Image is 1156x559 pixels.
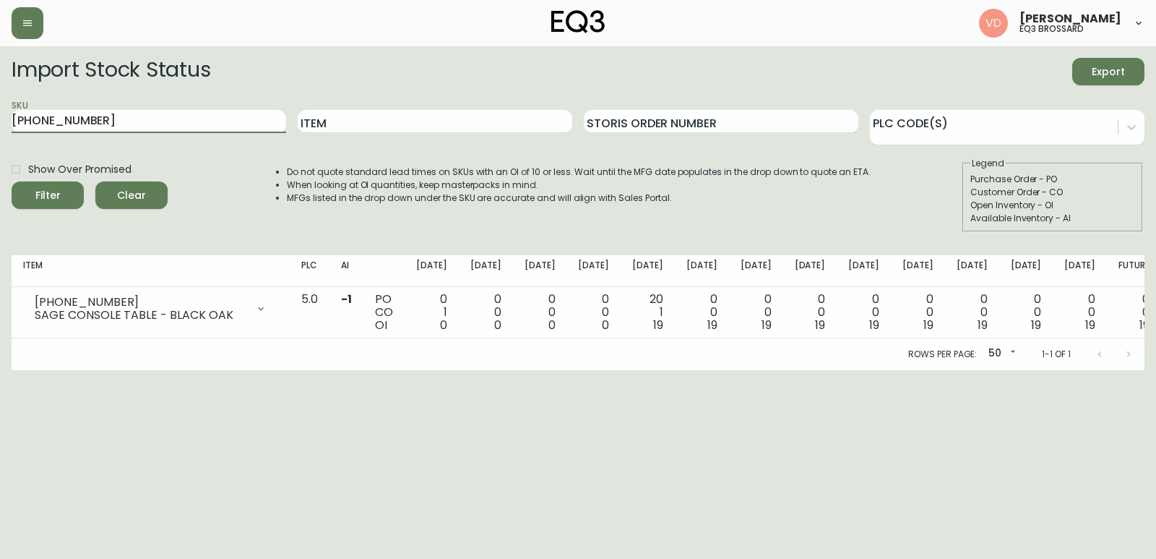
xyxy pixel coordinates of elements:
[12,182,84,209] button: Filter
[729,255,783,287] th: [DATE]
[1042,348,1071,361] p: 1-1 of 1
[602,317,609,333] span: 0
[970,186,1135,199] div: Customer Order - CO
[1011,293,1042,332] div: 0 0
[741,293,772,332] div: 0 0
[983,342,1019,366] div: 50
[762,317,772,333] span: 19
[632,293,663,332] div: 20 1
[341,291,352,307] span: -1
[999,255,1053,287] th: [DATE]
[459,255,513,287] th: [DATE]
[405,255,459,287] th: [DATE]
[566,255,621,287] th: [DATE]
[908,348,977,361] p: Rows per page:
[970,199,1135,212] div: Open Inventory - OI
[970,173,1135,186] div: Purchase Order - PO
[1019,13,1121,25] span: [PERSON_NAME]
[329,255,363,287] th: AI
[970,212,1135,225] div: Available Inventory - AI
[375,317,387,333] span: OI
[1072,58,1144,85] button: Export
[287,166,871,179] li: Do not quote standard lead times on SKUs with an OI of 10 or less. Wait until the MFG date popula...
[1085,317,1095,333] span: 19
[1064,293,1095,332] div: 0 0
[35,296,246,309] div: [PHONE_NUMBER]
[978,317,988,333] span: 19
[795,293,826,332] div: 0 0
[902,293,933,332] div: 0 0
[95,182,168,209] button: Clear
[440,317,447,333] span: 0
[1139,317,1149,333] span: 19
[957,293,988,332] div: 0 0
[548,317,556,333] span: 0
[287,179,871,192] li: When looking at OI quantities, keep masterpacks in mind.
[891,255,945,287] th: [DATE]
[945,255,999,287] th: [DATE]
[1031,317,1041,333] span: 19
[375,293,393,332] div: PO CO
[837,255,891,287] th: [DATE]
[653,317,663,333] span: 19
[848,293,879,332] div: 0 0
[783,255,837,287] th: [DATE]
[35,309,246,322] div: SAGE CONSOLE TABLE - BLACK OAK
[578,293,609,332] div: 0 0
[28,162,131,177] span: Show Over Promised
[12,58,210,85] h2: Import Stock Status
[1118,293,1149,332] div: 0 0
[923,317,933,333] span: 19
[1019,25,1084,33] h5: eq3 brossard
[287,192,871,205] li: MFGs listed in the drop down under the SKU are accurate and will align with Sales Portal.
[675,255,729,287] th: [DATE]
[621,255,675,287] th: [DATE]
[23,293,278,325] div: [PHONE_NUMBER]SAGE CONSOLE TABLE - BLACK OAK
[290,255,329,287] th: PLC
[494,317,501,333] span: 0
[12,255,290,287] th: Item
[551,10,605,33] img: logo
[416,293,447,332] div: 0 1
[107,187,156,205] span: Clear
[979,9,1008,38] img: 34cbe8de67806989076631741e6a7c6b
[290,287,329,338] td: 5.0
[970,157,1006,170] legend: Legend
[869,317,879,333] span: 19
[1084,63,1133,81] span: Export
[525,293,556,332] div: 0 0
[815,317,825,333] span: 19
[470,293,501,332] div: 0 0
[1053,255,1107,287] th: [DATE]
[686,293,717,332] div: 0 0
[513,255,567,287] th: [DATE]
[707,317,717,333] span: 19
